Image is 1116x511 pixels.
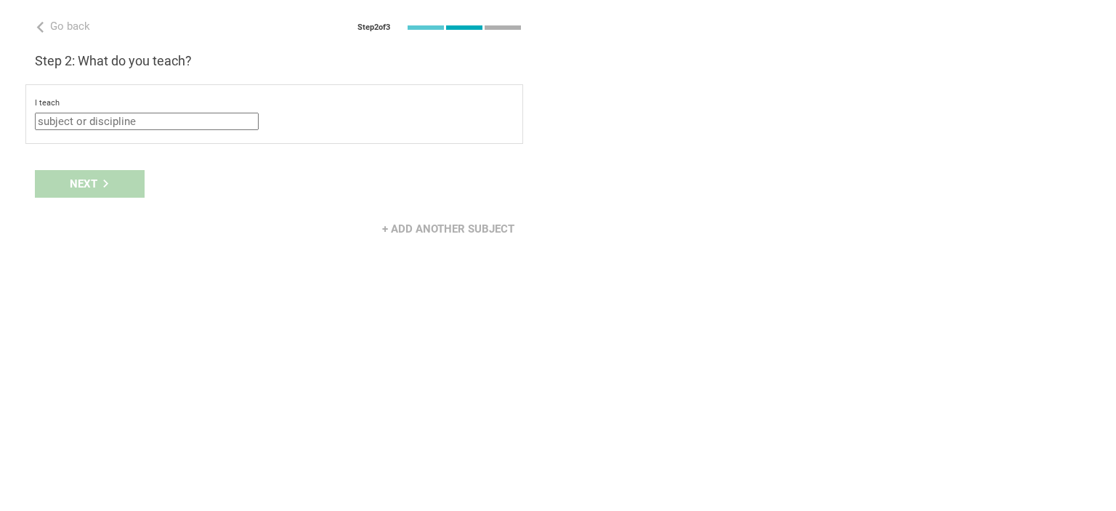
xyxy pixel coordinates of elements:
input: subject or discipline [35,113,259,130]
div: I teach [35,98,514,108]
div: + Add another subject [373,215,523,243]
span: Go back [50,20,90,33]
h3: Step 2: What do you teach? [35,52,523,70]
div: Step 2 of 3 [357,23,390,33]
